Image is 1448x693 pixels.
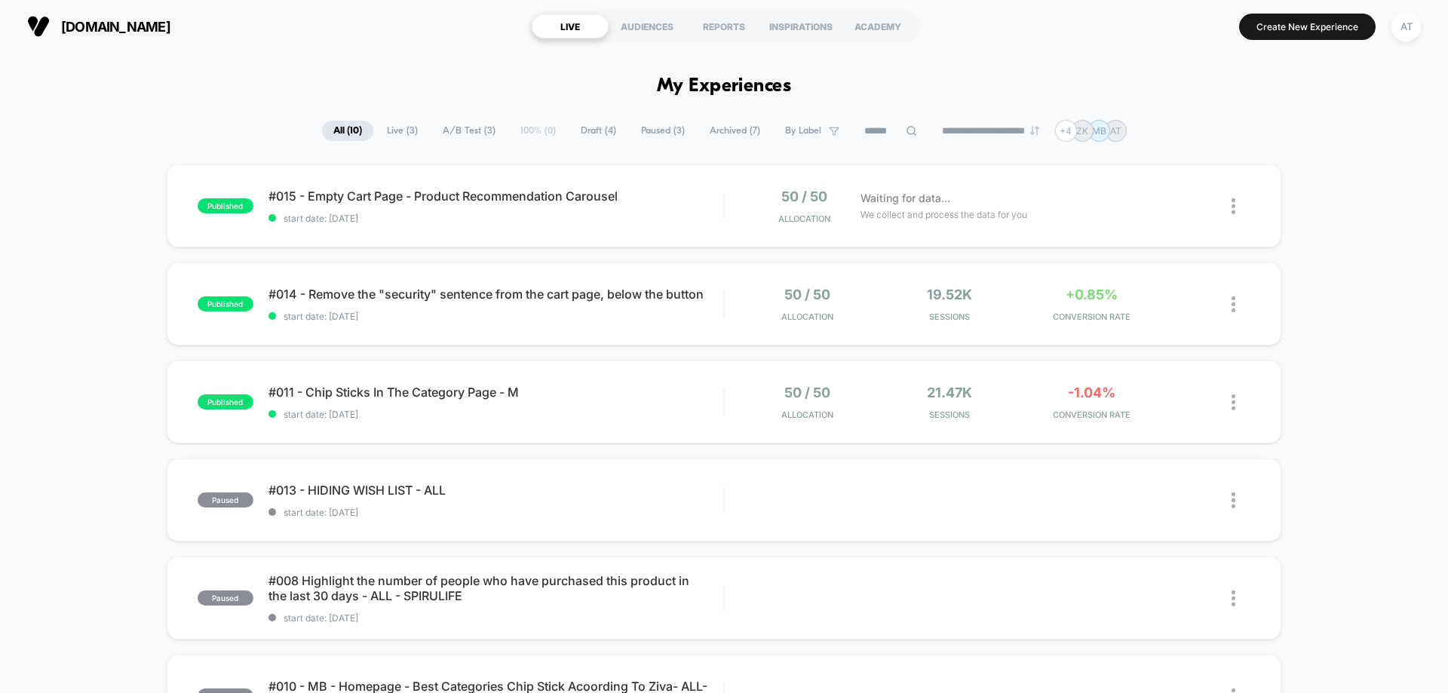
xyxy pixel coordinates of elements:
span: 50 / 50 [781,189,827,204]
img: close [1232,296,1235,312]
p: MB [1092,125,1106,136]
span: published [198,394,253,409]
span: Draft ( 4 ) [569,121,627,141]
span: published [198,198,253,213]
span: CONVERSION RATE [1024,409,1159,420]
span: All ( 10 ) [322,121,373,141]
span: start date: [DATE] [268,507,723,518]
div: AT [1391,12,1421,41]
span: +0.85% [1066,287,1118,302]
span: 50 / 50 [784,385,830,400]
div: ACADEMY [839,14,916,38]
span: By Label [785,125,821,136]
span: #011 - Chip Sticks In The Category Page - M [268,385,723,400]
div: REPORTS [686,14,762,38]
span: #013 - HIDING WISH LIST - ALL [268,483,723,498]
span: 19.52k [927,287,972,302]
span: paused [198,590,253,606]
h1: My Experiences [657,75,792,97]
span: 21.47k [927,385,972,400]
span: 50 / 50 [784,287,830,302]
span: start date: [DATE] [268,409,723,420]
span: [DOMAIN_NAME] [61,19,170,35]
span: -1.04% [1068,385,1115,400]
span: Sessions [882,311,1017,322]
span: Sessions [882,409,1017,420]
img: close [1232,590,1235,606]
span: A/B Test ( 3 ) [431,121,507,141]
div: + 4 [1055,120,1077,142]
span: Live ( 3 ) [376,121,429,141]
span: Archived ( 7 ) [698,121,772,141]
span: #008 Highlight the number of people who have purchased this product in the last 30 days - ALL - S... [268,573,723,603]
span: published [198,296,253,311]
button: Create New Experience [1239,14,1376,40]
p: AT [1110,125,1121,136]
span: paused [198,492,253,507]
span: Waiting for data... [861,190,950,207]
div: AUDIENCES [609,14,686,38]
span: #014 - Remove the "security" sentence from the cart page, below the button [268,287,723,302]
button: [DOMAIN_NAME] [23,14,175,38]
button: AT [1387,11,1425,42]
img: Visually logo [27,15,50,38]
img: close [1232,492,1235,508]
span: start date: [DATE] [268,213,723,224]
span: start date: [DATE] [268,612,723,624]
div: INSPIRATIONS [762,14,839,38]
span: We collect and process the data for you [861,207,1027,222]
div: LIVE [532,14,609,38]
span: Allocation [778,213,830,224]
span: start date: [DATE] [268,311,723,322]
span: CONVERSION RATE [1024,311,1159,322]
span: #015 - Empty Cart Page - Product Recommendation Carousel [268,189,723,204]
p: ZK [1076,125,1088,136]
img: close [1232,394,1235,410]
span: Allocation [781,311,833,322]
span: Paused ( 3 ) [630,121,696,141]
img: end [1030,126,1039,135]
img: close [1232,198,1235,214]
span: Allocation [781,409,833,420]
